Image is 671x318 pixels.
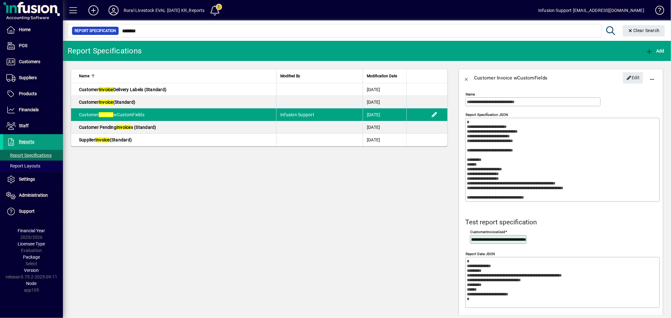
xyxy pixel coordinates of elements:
[367,73,403,79] div: Modification Date
[99,87,113,92] em: Invoice
[79,73,89,79] span: Name
[19,107,39,112] span: Financials
[538,5,644,15] div: Infusion Support [EMAIL_ADDRESS][DOMAIN_NAME]
[68,46,142,56] div: Report Specifications
[19,43,27,48] span: POS
[644,45,666,57] button: Add
[75,28,116,34] span: Report Specification
[3,70,63,86] a: Suppliers
[18,228,45,233] span: Financial Year
[95,137,110,142] em: Invoice
[3,172,63,187] a: Settings
[3,22,63,38] a: Home
[363,134,406,146] td: [DATE]
[645,70,660,85] button: More options
[19,193,48,198] span: Administration
[363,108,406,121] td: [DATE]
[83,5,103,16] button: Add
[79,125,156,130] span: Customer Pending s (Standard)
[124,5,205,15] div: Rural Livestock EVAL [DATE] KR_Reports
[79,112,144,117] span: Customer wCustomFields
[99,112,113,117] em: Invoice
[646,48,664,53] span: Add
[19,177,35,182] span: Settings
[3,150,63,161] a: Report Specifications
[280,73,300,79] span: Modified By
[19,75,37,80] span: Suppliers
[623,25,665,36] button: Clear
[19,123,29,128] span: Staff
[465,218,660,226] h4: Test report specification
[103,5,124,16] button: Profile
[363,121,406,134] td: [DATE]
[3,161,63,171] a: Report Layouts
[3,118,63,134] a: Staff
[18,241,45,246] span: Licensee Type
[623,72,643,84] button: Edit
[429,110,439,120] button: Edit
[6,163,40,168] span: Report Layouts
[19,91,37,96] span: Products
[79,73,272,79] div: Name
[6,153,52,158] span: Report Specifications
[626,73,640,83] span: Edit
[466,112,508,117] mat-label: Report Specification JSON
[99,100,113,105] em: Invoice
[466,92,475,96] mat-label: Name
[19,209,35,214] span: Support
[3,86,63,102] a: Products
[23,255,40,260] span: Package
[26,281,37,286] span: Node
[367,73,397,79] span: Modification Date
[3,204,63,219] a: Support
[24,268,39,273] span: Version
[280,112,314,117] span: Infusion Support
[19,139,34,144] span: Reports
[470,230,505,234] mat-label: customerInvoiceUuid
[474,73,548,83] div: Customer Invoice wCustomFields
[79,87,166,92] span: Customer Delivery Labels (Standard)
[466,252,495,256] mat-label: Report Data JSON
[363,96,406,108] td: [DATE]
[3,54,63,70] a: Customers
[651,1,663,22] a: Knowledge Base
[116,125,131,130] em: Invoice
[3,188,63,203] a: Administration
[19,59,40,64] span: Customers
[363,83,406,96] td: [DATE]
[19,27,31,32] span: Home
[459,70,474,85] button: Back
[628,28,660,33] span: Clear Search
[79,100,135,105] span: Customer (Standard)
[3,102,63,118] a: Financials
[3,38,63,54] a: POS
[79,137,132,142] span: Supplier (Standard)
